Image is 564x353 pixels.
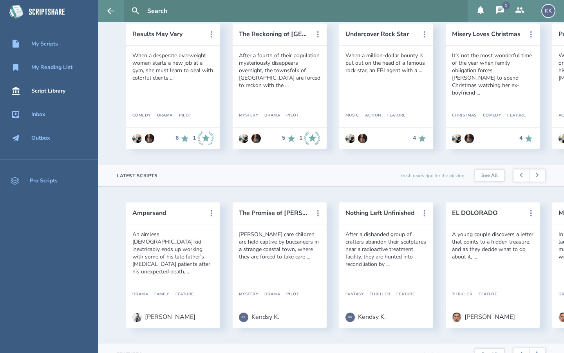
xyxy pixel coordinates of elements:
div: 5 Recommends [282,131,296,146]
a: [PERSON_NAME] [132,309,195,326]
div: Feature [390,292,415,297]
a: KKKendsy K. [239,309,279,326]
div: Comedy [477,113,501,118]
div: Music [345,113,359,118]
div: Drama [258,292,280,297]
div: Feature [501,113,526,118]
div: Family [148,292,169,297]
div: Thriller [363,292,390,297]
div: 1 [193,135,196,141]
img: user_1756948650-crop.jpg [452,313,461,322]
div: 4 Recommends [519,134,533,143]
div: It’s not the most wonderful time of the year when family obligation forces [PERSON_NAME] to spend... [452,52,533,96]
img: user_1673573717-crop.jpg [345,134,355,143]
div: 1 [299,135,302,141]
div: After a disbanded group of crafters abandon their sculptures near a radioactive treatment facilit... [345,231,427,268]
div: Drama [258,113,280,118]
div: 6 [175,135,179,141]
div: 6 Recommends [175,131,190,146]
div: Kendsy K. [358,313,386,320]
div: 4 [519,135,522,141]
div: Christmas [452,113,477,118]
div: An aimless [DEMOGRAPHIC_DATA] kid inextricably ends up working with some of his late father’s [ME... [132,231,214,275]
div: [PERSON_NAME] care children are held captive by buccaneers in a strange coastal town, where they ... [239,231,320,260]
img: user_1604966854-crop.jpg [358,134,367,143]
div: Pilot [173,113,192,118]
div: 5 [282,135,285,141]
a: [PERSON_NAME] [452,309,515,326]
button: The Promise of [PERSON_NAME] [239,209,309,217]
a: KKKendsy K. [345,309,386,326]
div: Latest Scripts [117,173,157,179]
button: EL DOLORADO [452,209,522,217]
img: user_1673573717-crop.jpg [239,134,248,143]
div: Mystery [239,292,258,297]
div: 4 Recommends [413,134,427,143]
div: KK [239,313,248,322]
div: Mystery [239,113,258,118]
div: Thriller [452,292,472,297]
div: Script Library [31,88,65,94]
div: When a desperate overweight woman starts a new job at a gym, she must learn to deal with colorful... [132,52,214,82]
button: Results May Vary [132,31,203,38]
img: user_1673573717-crop.jpg [132,134,142,143]
div: A young couple discovers a letter that points to a hidden treasure, and as they decide what to do... [452,231,533,260]
img: user_1716403022-crop.jpg [132,313,142,322]
div: Feature [381,113,406,118]
div: Pilot [280,113,299,118]
div: After a fourth of their population mysteriously disappears overnight, the townsfolk of [GEOGRAPHI... [239,52,320,89]
div: Inbox [31,111,45,118]
div: [PERSON_NAME] [145,313,195,320]
div: fresh reads ripe for the picking. [401,165,466,186]
div: 4 [413,135,416,141]
div: Outbox [31,135,50,141]
div: Pro Scripts [30,178,58,184]
div: Kendsy K. [251,313,279,320]
div: KK [345,313,355,322]
div: My Reading List [31,64,72,71]
div: 1 Industry Recommends [299,131,320,146]
div: Feature [472,292,497,297]
div: Feature [169,292,194,297]
div: Drama [132,292,148,297]
img: user_1604966854-crop.jpg [145,134,154,143]
a: See All [475,170,504,182]
button: Misery Loves Christmas [452,31,522,38]
img: user_1604966854-crop.jpg [465,134,474,143]
button: Undercover Rock Star [345,31,416,38]
img: user_1604966854-crop.jpg [251,134,261,143]
div: Fantasy [345,292,363,297]
div: My Scripts [31,41,58,47]
div: Comedy [132,113,151,118]
div: 1 [502,2,510,9]
div: [PERSON_NAME] [465,313,515,320]
div: Drama [151,113,173,118]
div: KK [541,4,555,18]
div: Pilot [280,292,299,297]
button: Ampersand [132,209,203,217]
img: user_1673573717-crop.jpg [452,134,461,143]
div: 1 Industry Recommends [193,131,214,146]
div: When a million-dollar bounty is put out on the head of a famous rock star, an FBI agent with a ... [345,52,427,74]
button: The Reckoning of [GEOGRAPHIC_DATA] [239,31,309,38]
div: Action [359,113,381,118]
button: Nothing Left Unfinished [345,209,416,217]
